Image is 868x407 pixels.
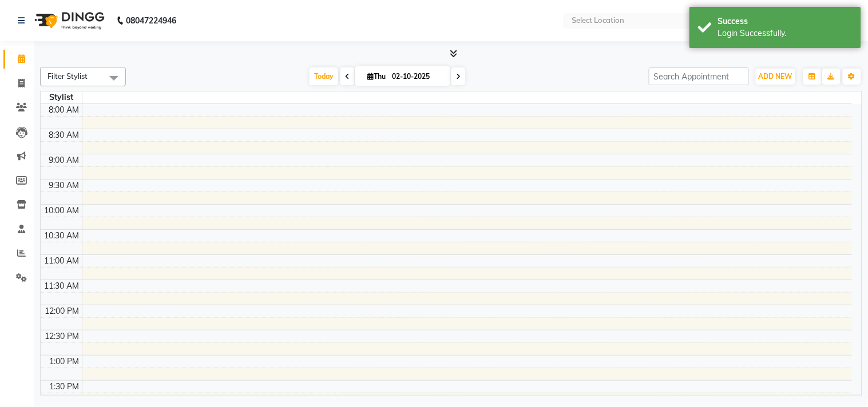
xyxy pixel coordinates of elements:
[310,67,338,85] span: Today
[42,280,82,292] div: 11:30 AM
[718,15,853,27] div: Success
[759,72,792,81] span: ADD NEW
[126,5,176,37] b: 08047224946
[649,67,749,85] input: Search Appointment
[42,255,82,267] div: 11:00 AM
[572,15,624,26] div: Select Location
[29,5,108,37] img: logo
[42,230,82,242] div: 10:30 AM
[47,154,82,166] div: 9:00 AM
[389,68,446,85] input: 2025-10-02
[41,91,82,103] div: Stylist
[47,129,82,141] div: 8:30 AM
[43,305,82,317] div: 12:00 PM
[47,179,82,191] div: 9:30 AM
[47,104,82,116] div: 8:00 AM
[718,27,853,39] div: Login Successfully.
[756,69,795,85] button: ADD NEW
[42,205,82,217] div: 10:00 AM
[43,330,82,342] div: 12:30 PM
[47,71,88,81] span: Filter Stylist
[47,381,82,393] div: 1:30 PM
[364,72,389,81] span: Thu
[47,356,82,368] div: 1:00 PM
